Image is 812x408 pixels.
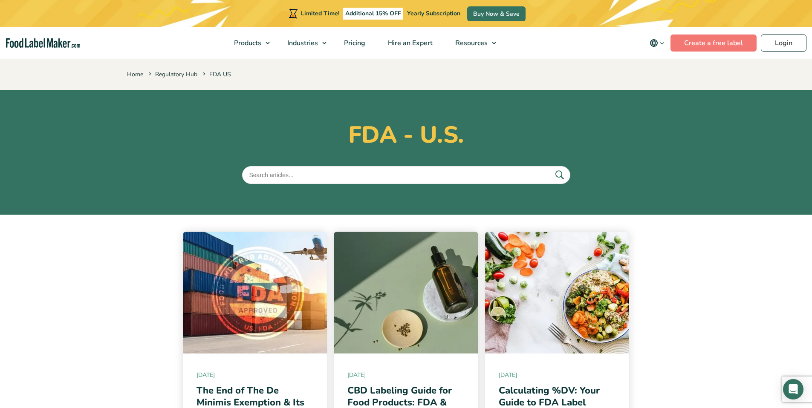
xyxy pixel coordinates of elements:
[347,371,465,379] span: [DATE]
[377,27,442,59] a: Hire an Expert
[242,166,570,184] input: Search articles...
[301,9,339,17] span: Limited Time!
[276,27,331,59] a: Industries
[341,38,366,48] span: Pricing
[285,38,319,48] span: Industries
[155,70,197,78] a: Regulatory Hub
[127,70,143,78] a: Home
[127,121,685,149] h1: FDA - U.S.
[385,38,433,48] span: Hire an Expert
[499,371,616,379] span: [DATE]
[670,34,757,52] a: Create a free label
[467,6,526,21] a: Buy Now & Save
[333,27,375,59] a: Pricing
[783,379,803,399] div: Open Intercom Messenger
[231,38,262,48] span: Products
[453,38,488,48] span: Resources
[407,9,460,17] span: Yearly Subscription
[196,371,314,379] span: [DATE]
[201,70,231,78] span: FDA US
[761,34,806,52] a: Login
[223,27,274,59] a: Products
[343,8,403,20] span: Additional 15% OFF
[444,27,500,59] a: Resources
